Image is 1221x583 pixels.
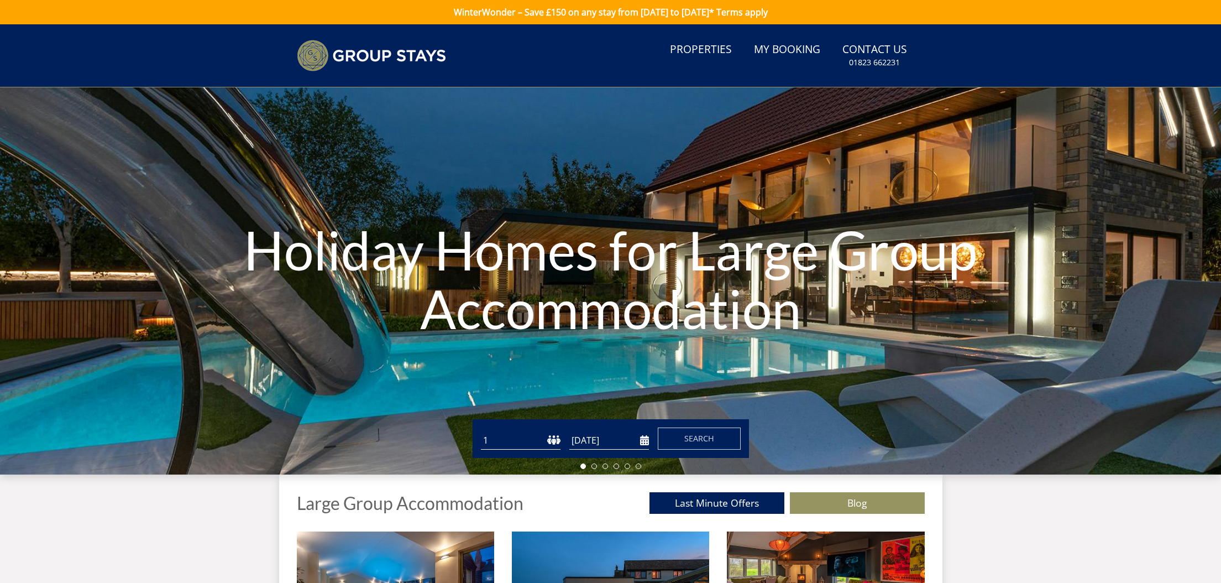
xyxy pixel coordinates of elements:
[665,38,736,63] a: Properties
[658,428,741,450] button: Search
[569,431,649,450] input: Arrival Date
[297,493,523,513] h1: Large Group Accommodation
[790,492,925,514] a: Blog
[750,38,825,63] a: My Booking
[849,57,900,68] small: 01823 662231
[684,433,714,444] span: Search
[649,492,784,514] a: Last Minute Offers
[838,38,911,74] a: Contact Us01823 662231
[183,199,1037,360] h1: Holiday Homes for Large Group Accommodation
[297,40,446,71] img: Group Stays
